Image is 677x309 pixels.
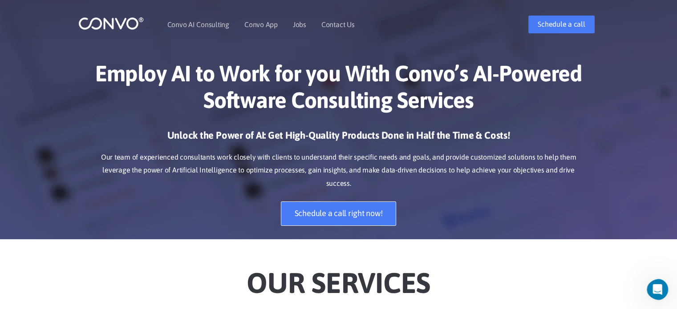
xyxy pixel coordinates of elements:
a: Schedule a call right now! [281,201,397,226]
h3: Unlock the Power of AI: Get High-Quality Products Done in Half the Time & Costs! [92,129,586,148]
h1: Employ AI to Work for you With Convo’s AI-Powered Software Consulting Services [92,60,586,120]
a: Convo App [244,21,278,28]
iframe: Intercom live chat [647,279,674,300]
img: logo_1.png [78,16,144,30]
p: Our team of experienced consultants work closely with clients to understand their specific needs ... [92,151,586,191]
a: Jobs [293,21,306,28]
a: Schedule a call [528,16,594,33]
a: Contact Us [321,21,355,28]
h2: Our Services [92,253,586,302]
a: Convo AI Consulting [167,21,229,28]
